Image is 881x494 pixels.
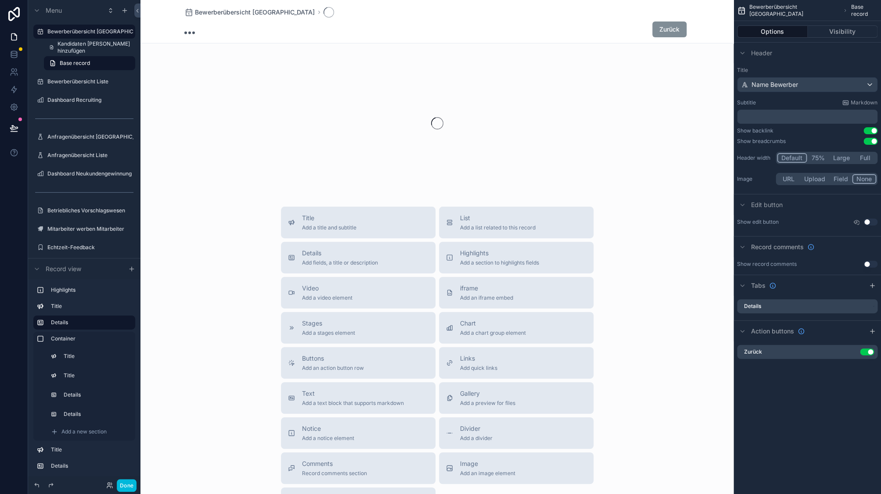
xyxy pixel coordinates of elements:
[439,382,593,414] button: GalleryAdd a preview for files
[64,372,126,379] label: Title
[58,40,130,54] span: Kandidaten [PERSON_NAME] hinzufügen
[851,4,877,18] span: Base record
[44,40,135,54] a: Kandidaten [PERSON_NAME] hinzufügen
[302,365,364,372] span: Add an action button row
[281,207,435,238] button: TitleAdd a title and subtitle
[195,8,315,17] span: Bewerberübersicht [GEOGRAPHIC_DATA]
[302,329,355,336] span: Add a stages element
[737,175,772,183] label: Image
[749,4,839,18] span: Bewerberübersicht [GEOGRAPHIC_DATA]
[460,365,497,372] span: Add quick links
[460,435,493,442] span: Add a divider
[281,277,435,308] button: VideoAdd a video element
[439,242,593,273] button: HighlightsAdd a section to highlights fields
[851,99,877,106] span: Markdown
[460,249,539,258] span: Highlights
[302,389,404,398] span: Text
[737,25,808,38] button: Options
[751,243,804,251] span: Record comments
[737,218,779,226] label: Show edit button
[460,424,493,433] span: Divider
[47,152,130,159] label: Anfragenübersicht Liste
[61,428,107,435] span: Add a new section
[47,207,130,214] label: Betriebliches Vorschlagswesen
[737,110,877,124] div: scrollable content
[302,470,367,477] span: Record comments section
[302,435,354,442] span: Add a notice element
[751,200,783,209] span: Edit button
[281,452,435,484] button: CommentsRecord comments section
[460,224,536,231] span: Add a list related to this record
[281,242,435,273] button: DetailsAdd fields, a title or description
[51,319,128,326] label: Details
[737,138,786,145] div: Show breadcrumbs
[302,354,364,363] span: Buttons
[302,459,367,468] span: Comments
[302,224,356,231] span: Add a title and subtitle
[28,279,140,476] div: scrollable content
[51,446,128,453] label: Title
[47,78,130,85] label: Bewerberübersicht Liste
[777,153,807,163] button: Default
[439,207,593,238] button: ListAdd a list related to this record
[184,8,315,17] a: Bewerberübersicht [GEOGRAPHIC_DATA]
[47,97,130,104] label: Dashboard Recruiting
[64,411,126,418] label: Details
[439,312,593,344] button: ChartAdd a chart group element
[460,259,539,266] span: Add a section to highlights fields
[302,284,352,293] span: Video
[800,174,829,184] button: Upload
[64,353,126,360] label: Title
[44,56,135,70] a: Base record
[51,303,128,310] label: Title
[302,294,352,301] span: Add a video element
[737,154,772,161] label: Header width
[777,174,800,184] button: URL
[737,77,877,92] button: Name Bewerber
[60,60,90,67] span: Base record
[460,389,515,398] span: Gallery
[439,277,593,308] button: iframeAdd an iframe embed
[302,400,404,407] span: Add a text block that supports markdown
[51,335,128,342] label: Container
[46,264,81,273] span: Record view
[439,452,593,484] button: ImageAdd an image element
[737,67,877,74] label: Title
[51,462,128,469] label: Details
[751,281,766,290] span: Tabs
[64,391,126,398] label: Details
[47,170,132,177] label: Dashboard Neukundengewinnung
[47,28,133,35] label: Bewerberübersicht [GEOGRAPHIC_DATA]
[808,25,878,38] button: Visibility
[737,261,797,268] div: Show record comments
[281,417,435,449] button: NoticeAdd a notice element
[302,259,378,266] span: Add fields, a title or description
[737,99,756,106] label: Subtitle
[829,174,852,184] button: Field
[51,286,128,294] label: Highlights
[460,354,497,363] span: Links
[854,153,876,163] button: Full
[47,133,133,140] label: Anfragenübersicht [GEOGRAPHIC_DATA]
[302,424,354,433] span: Notice
[439,347,593,379] button: LinksAdd quick links
[460,319,526,328] span: Chart
[842,99,877,106] a: Markdown
[751,327,794,336] span: Action buttons
[47,226,130,233] label: Mitarbeiter werben Mitarbeiter
[829,153,854,163] button: Large
[460,284,513,293] span: iframe
[460,400,515,407] span: Add a preview for files
[47,244,130,251] label: Echtzeit-Feedback
[744,303,761,310] label: Details
[751,49,772,57] span: Header
[744,348,762,355] label: Zurück
[460,294,513,301] span: Add an iframe embed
